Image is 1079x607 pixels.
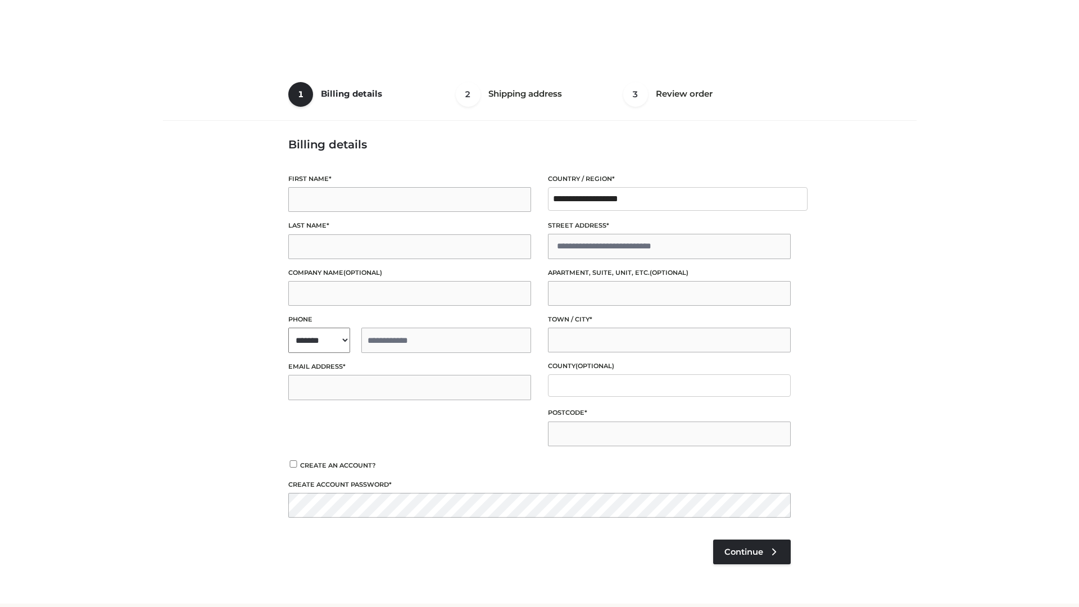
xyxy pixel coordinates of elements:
span: 3 [623,82,648,107]
label: Country / Region [548,174,791,184]
span: (optional) [575,362,614,370]
label: Apartment, suite, unit, etc. [548,268,791,278]
label: Last name [288,220,531,231]
span: Continue [724,547,763,557]
span: (optional) [650,269,688,277]
label: Company name [288,268,531,278]
span: 1 [288,82,313,107]
label: County [548,361,791,372]
label: First name [288,174,531,184]
label: Postcode [548,407,791,418]
span: Create an account? [300,461,376,469]
label: Create account password [288,479,791,490]
span: 2 [456,82,480,107]
label: Street address [548,220,791,231]
span: Review order [656,88,713,99]
input: Create an account? [288,460,298,468]
label: Email address [288,361,531,372]
a: Continue [713,540,791,564]
span: Shipping address [488,88,562,99]
label: Town / City [548,314,791,325]
label: Phone [288,314,531,325]
h3: Billing details [288,138,791,151]
span: Billing details [321,88,382,99]
span: (optional) [343,269,382,277]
